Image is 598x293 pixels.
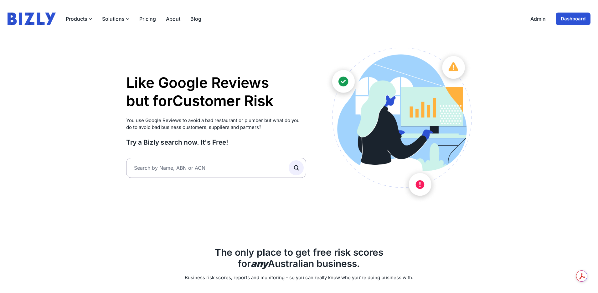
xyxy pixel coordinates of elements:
input: Search by Name, ABN or ACN [126,158,306,178]
h1: Like Google Reviews but for [126,74,306,110]
a: Admin [530,15,546,23]
button: Solutions [102,15,129,23]
button: Products [66,15,92,23]
li: Supplier Risk [173,94,273,112]
a: Blog [190,15,201,23]
a: Pricing [139,15,156,23]
p: Business risk scores, reports and monitoring - so you can really know who you're doing business w... [126,274,472,281]
h2: The only place to get free risk scores for Australian business. [126,247,472,269]
p: You use Google Reviews to avoid a bad restaurant or plumber but what do you do to avoid bad busin... [126,117,306,131]
h3: Try a Bizly search now. It's Free! [126,138,306,146]
b: any [251,258,268,269]
a: About [166,15,180,23]
a: Dashboard [556,13,590,25]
